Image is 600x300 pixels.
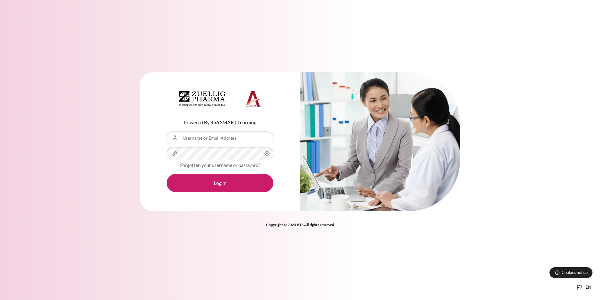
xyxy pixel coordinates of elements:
[179,91,261,109] a: Architeck
[167,119,273,126] p: Powered By 456 SMART Learning
[167,174,273,192] button: Log in
[167,131,273,144] input: Username or Email Address
[586,284,591,291] span: en
[573,281,594,294] button: Languages
[549,267,592,278] button: Cookies notice
[180,162,260,168] a: Forgotten your username or password?
[562,269,588,275] span: Cookies notice
[266,222,334,227] strong: Copyright © 2024 BTS All rights reserved
[179,91,261,107] img: Architeck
